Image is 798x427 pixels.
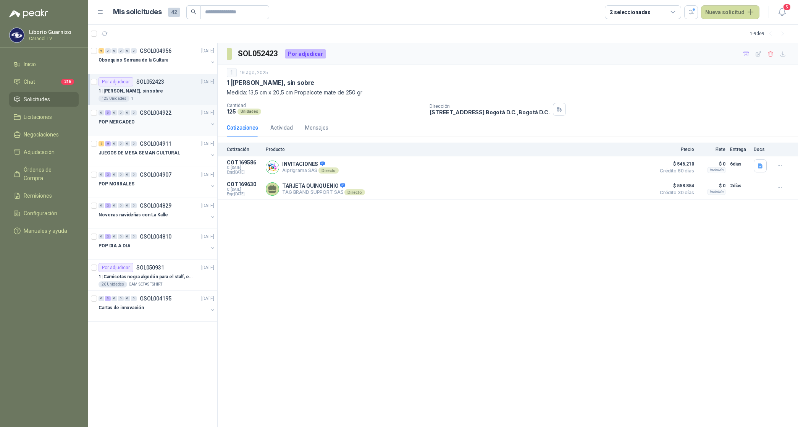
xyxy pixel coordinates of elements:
div: 2 [99,141,104,146]
p: COT169630 [227,181,261,187]
a: 0 2 0 0 0 0 GSOL004829[DATE] Novenas navideñas con La Kalle [99,201,216,226]
div: 8 [105,141,111,146]
p: Alprigrama SAS [282,167,339,174]
div: 0 [124,110,130,115]
p: Caracol TV [29,36,77,41]
div: 0 [124,234,130,239]
h3: SOL052423 [238,48,279,60]
div: 0 [118,110,124,115]
h1: Mis solicitudes [113,6,162,18]
div: Incluido [708,167,725,173]
div: 1 - 9 de 9 [750,28,789,40]
div: 2 [105,172,111,177]
p: Novenas navideñas con La Kalle [99,211,168,219]
span: Adjudicación [24,148,55,156]
span: Órdenes de Compra [24,166,71,182]
span: C: [DATE] [227,166,261,170]
p: GSOL004810 [140,234,171,239]
span: Solicitudes [24,95,50,104]
div: 0 [105,48,111,54]
a: Solicitudes [9,92,79,107]
div: Actividad [270,123,293,132]
span: Exp: [DATE] [227,170,261,175]
span: Configuración [24,209,57,218]
p: GSOL004195 [140,296,171,301]
div: 0 [124,141,130,146]
div: 0 [124,172,130,177]
p: 1 | [PERSON_NAME], sin sobre [99,88,163,95]
p: 1 | [PERSON_NAME], sin sobre [227,79,314,87]
div: 0 [99,296,104,301]
div: 2 [105,203,111,208]
p: GSOL004956 [140,48,171,54]
a: 0 3 0 0 0 0 GSOL004195[DATE] Cartas de innovación [99,294,216,318]
a: Manuales y ayuda [9,224,79,238]
p: [DATE] [201,202,214,209]
span: Manuales y ayuda [24,227,67,235]
p: [DATE] [201,47,214,55]
p: POP MERCADEO [99,119,135,126]
div: 0 [118,48,124,54]
span: 5 [783,3,791,11]
a: Por adjudicarSOL052423[DATE] 1 |[PERSON_NAME], sin sobre125 Unidades1 [88,74,217,105]
p: [DATE] [201,78,214,86]
span: Negociaciones [24,130,59,139]
div: 0 [124,203,130,208]
a: 0 2 0 0 0 0 GSOL004810[DATE] POP DIA A DIA [99,232,216,257]
p: [DATE] [201,109,214,117]
a: Negociaciones [9,127,79,142]
div: 0 [131,296,137,301]
p: CAMISETAS TSHIRT [129,281,162,287]
div: 3 [105,296,111,301]
img: Company Logo [266,161,279,174]
span: Licitaciones [24,113,52,121]
div: 9 [99,48,104,54]
p: TARJETA QUINQUENIO [282,183,365,190]
div: 0 [111,172,117,177]
p: 19 ago, 2025 [240,69,268,76]
p: Medida: 13,5 cm x 20,5 cm Propalcote mate de 250 gr [227,88,789,97]
a: Remisiones [9,188,79,203]
a: Configuración [9,206,79,221]
a: Inicio [9,57,79,71]
p: [DATE] [201,233,214,240]
p: 1 [131,96,133,102]
p: Obsequios Semana de la Cultura [99,57,168,64]
div: 2 seleccionadas [610,8,651,16]
span: search [191,9,196,15]
a: Órdenes de Compra [9,162,79,185]
span: $ 558.854 [656,181,694,190]
p: COT169586 [227,159,261,166]
a: Licitaciones [9,110,79,124]
p: $ 0 [699,159,725,169]
p: 125 [227,108,236,115]
div: 0 [111,110,117,115]
a: Por adjudicarSOL050931[DATE] 1 |Camisetas negra algodón para el staff, estampadas en espalda y fr... [88,260,217,291]
button: 5 [775,5,789,19]
img: Company Logo [10,28,24,42]
a: 9 0 0 0 0 0 GSOL004956[DATE] Obsequios Semana de la Cultura [99,46,216,71]
a: Adjudicación [9,145,79,159]
div: 0 [118,296,124,301]
p: SOL052423 [136,79,164,84]
div: Por adjudicar [99,263,133,272]
p: $ 0 [699,181,725,190]
div: 0 [99,172,104,177]
p: [DATE] [201,171,214,179]
div: 0 [131,234,137,239]
p: Cotización [227,147,261,152]
div: 0 [131,110,137,115]
span: Exp: [DATE] [227,192,261,196]
div: 0 [118,203,124,208]
div: 0 [131,48,137,54]
span: Chat [24,78,35,86]
div: 0 [124,296,130,301]
div: 0 [99,110,104,115]
p: 1 | Camisetas negra algodón para el staff, estampadas en espalda y frente con el logo [99,273,194,281]
p: GSOL004907 [140,172,171,177]
div: 5 [105,110,111,115]
p: Precio [656,147,694,152]
p: INVITACIONES [282,161,339,168]
div: 0 [99,234,104,239]
span: 216 [61,79,74,85]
